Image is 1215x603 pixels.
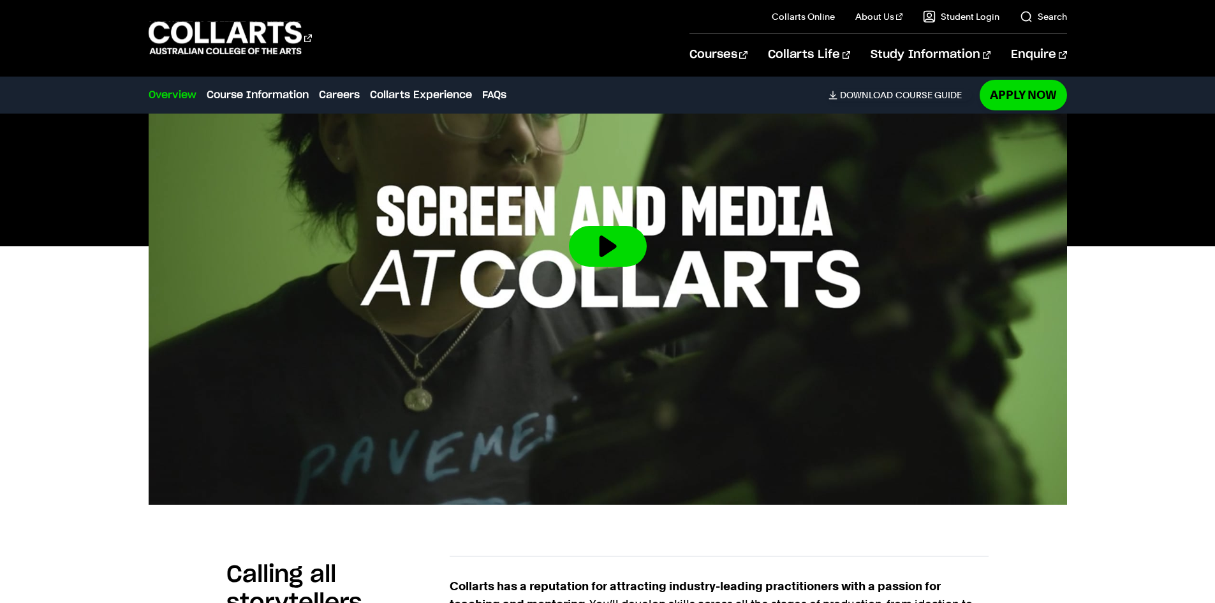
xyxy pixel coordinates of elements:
[923,10,999,23] a: Student Login
[207,87,309,103] a: Course Information
[1011,34,1066,76] a: Enquire
[149,20,312,56] div: Go to homepage
[828,89,972,101] a: DownloadCourse Guide
[149,87,196,103] a: Overview
[1020,10,1067,23] a: Search
[768,34,850,76] a: Collarts Life
[871,34,990,76] a: Study Information
[772,10,835,23] a: Collarts Online
[980,80,1067,110] a: Apply Now
[319,87,360,103] a: Careers
[689,34,747,76] a: Courses
[855,10,902,23] a: About Us
[482,87,506,103] a: FAQs
[370,87,472,103] a: Collarts Experience
[840,89,893,101] span: Download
